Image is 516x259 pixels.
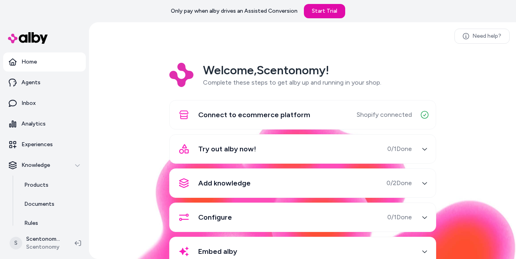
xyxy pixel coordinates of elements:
h2: Welcome, Scentonomy ! [203,63,381,78]
span: Shopify connected [357,110,412,120]
a: Products [16,176,86,195]
span: 0 / 1 Done [387,144,412,154]
p: Rules [24,219,38,227]
a: Agents [3,73,86,92]
a: Start Trial [304,4,345,18]
span: S [10,237,22,249]
p: Inbox [21,99,36,107]
img: alby Logo [8,32,48,44]
p: Only pay when alby drives an Assisted Conversion [171,7,298,15]
p: Home [21,58,37,66]
span: Configure [198,212,232,223]
p: Documents [24,200,54,208]
p: Products [24,181,48,189]
button: SScentonomy ShopifyScentonomy [5,230,68,256]
span: Complete these steps to get alby up and running in your shop. [203,79,381,86]
a: Experiences [3,135,86,154]
button: Try out alby now!0/1Done [174,139,431,158]
a: Analytics [3,114,86,133]
p: Analytics [21,120,46,128]
a: Need help? [454,29,510,44]
span: Add knowledge [198,178,251,189]
p: Scentonomy Shopify [26,235,62,243]
a: Documents [16,195,86,214]
a: Home [3,52,86,72]
span: Scentonomy [26,243,62,251]
button: Connect to ecommerce platformShopify connected [174,105,431,124]
a: Inbox [3,94,86,113]
span: Connect to ecommerce platform [198,109,310,120]
span: Try out alby now! [198,143,256,155]
p: Knowledge [21,161,50,169]
button: Add knowledge0/2Done [174,174,431,193]
span: 0 / 1 Done [387,213,412,222]
span: Embed alby [198,246,237,257]
a: Rules [16,214,86,233]
p: Experiences [21,141,53,149]
span: 0 / 2 Done [387,178,412,188]
button: Knowledge [3,156,86,175]
img: alby Bubble [89,111,516,259]
img: Logo [169,63,193,87]
p: Agents [21,79,41,87]
button: Configure0/1Done [174,208,431,227]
